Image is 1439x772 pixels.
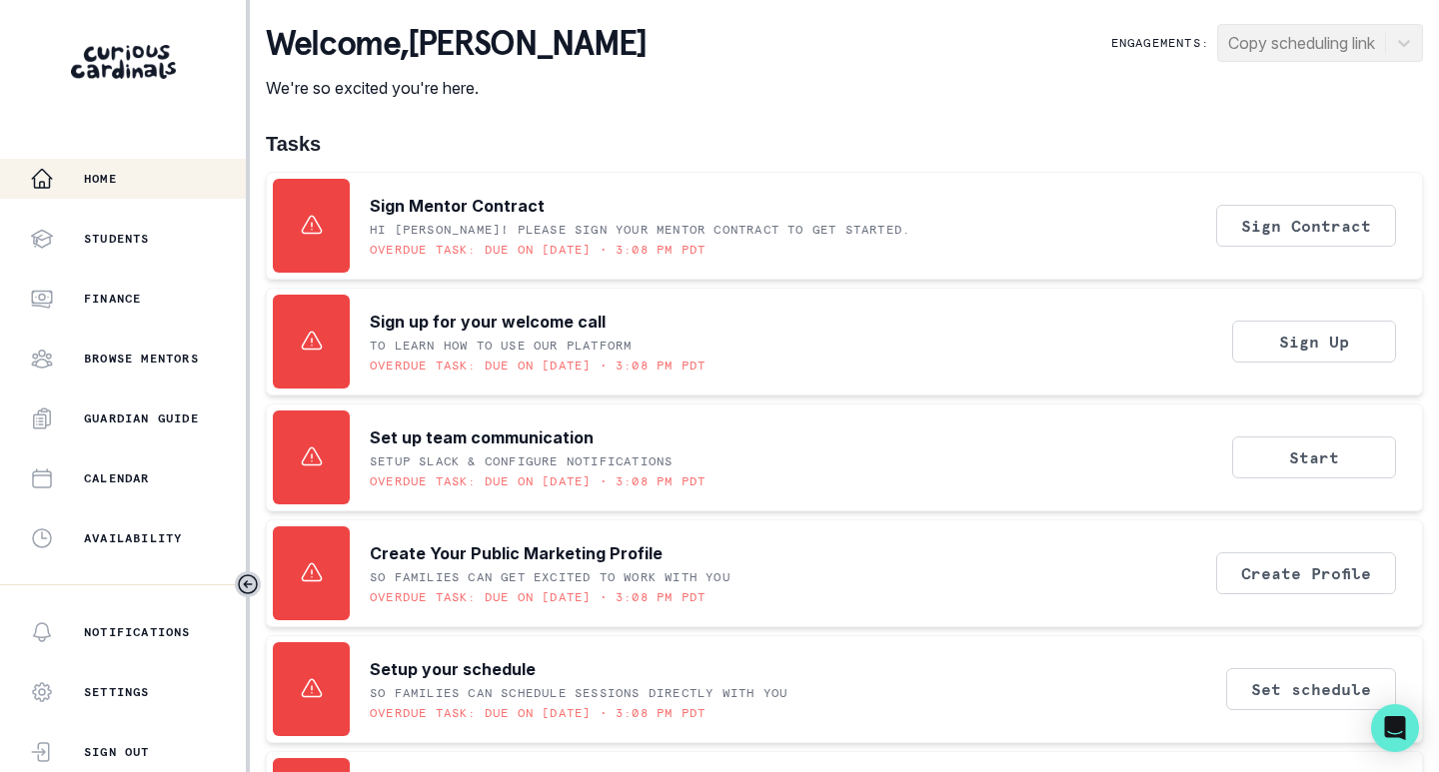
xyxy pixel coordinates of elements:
h1: Tasks [266,132,1423,156]
button: Sign Contract [1216,205,1396,247]
p: Home [84,171,117,187]
p: We're so excited you're here. [266,76,646,100]
p: Engagements: [1111,35,1209,51]
p: Browse Mentors [84,351,199,367]
p: Overdue task: Due on [DATE] • 3:08 PM PDT [370,358,706,374]
p: Notifications [84,624,191,640]
p: Sign up for your welcome call [370,310,606,334]
button: Sign Up [1232,321,1396,363]
p: Overdue task: Due on [DATE] • 3:08 PM PDT [370,473,706,489]
p: Guardian Guide [84,410,199,426]
p: Finance [84,291,141,307]
p: Overdue task: Due on [DATE] • 3:08 PM PDT [370,242,706,258]
p: Create Your Public Marketing Profile [370,541,663,565]
img: Curious Cardinals Logo [71,45,176,79]
button: Create Profile [1216,552,1396,594]
p: Welcome , [PERSON_NAME] [266,24,646,64]
p: Set up team communication [370,425,594,449]
button: Set schedule [1226,668,1396,710]
button: Start [1232,436,1396,478]
p: Sign Out [84,744,150,760]
p: Sign Mentor Contract [370,194,545,218]
p: Overdue task: Due on [DATE] • 3:08 PM PDT [370,705,706,721]
p: To learn how to use our platform [370,338,632,354]
p: Students [84,231,150,247]
button: Toggle sidebar [235,571,261,597]
div: Open Intercom Messenger [1371,704,1419,752]
p: Calendar [84,470,150,486]
p: SO FAMILIES CAN GET EXCITED TO WORK WITH YOU [370,569,730,585]
p: Setup your schedule [370,657,536,681]
p: Setup Slack & Configure Notifications [370,453,673,469]
p: Settings [84,684,150,700]
p: Hi [PERSON_NAME]! Please sign your mentor contract to get started. [370,222,910,238]
p: Overdue task: Due on [DATE] • 3:08 PM PDT [370,589,706,605]
p: SO FAMILIES CAN SCHEDULE SESSIONS DIRECTLY WITH YOU [370,685,787,701]
p: Availability [84,530,182,546]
